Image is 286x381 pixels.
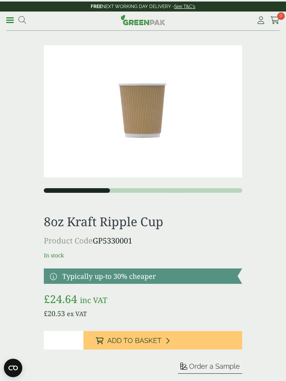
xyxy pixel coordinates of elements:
[176,188,242,193] button: 3 of 3
[91,4,102,9] strong: FREE
[44,251,242,259] p: In stock
[121,15,165,25] img: GreenPak Supplies
[277,12,285,20] span: 0
[270,15,280,26] a: 0
[80,295,107,305] span: inc VAT
[44,292,50,306] span: £
[44,235,242,247] p: GP5330001
[174,4,195,9] a: See T&C's
[4,359,22,377] button: Open CMP widget
[110,188,176,193] button: 2 of 3
[178,362,242,374] button: Order a Sample
[44,309,65,318] bdi: 20.53
[107,336,161,345] span: Add to Basket
[44,309,48,318] span: £
[270,17,280,24] i: Cart
[44,45,242,177] img: 8oz Kraft Ripple Cup 0
[189,362,240,370] span: Order a Sample
[67,310,87,318] span: ex VAT
[44,292,77,306] bdi: 24.64
[44,188,110,193] button: 1 of 3
[44,235,93,246] span: Product Code
[83,331,242,350] button: Add to Basket
[44,214,242,229] h1: 8oz Kraft Ripple Cup
[256,17,266,24] i: My Account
